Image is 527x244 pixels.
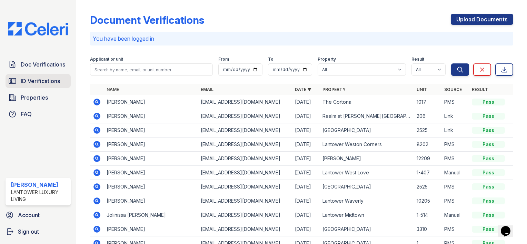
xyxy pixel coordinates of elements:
td: [EMAIL_ADDRESS][DOMAIN_NAME] [198,222,292,236]
td: Lantower Midtown [320,208,414,222]
td: [DATE] [292,123,320,138]
td: [PERSON_NAME] [320,152,414,166]
label: To [268,57,274,62]
td: 2525 [414,123,441,138]
td: Lantower West Love [320,166,414,180]
td: [EMAIL_ADDRESS][DOMAIN_NAME] [198,95,292,109]
td: [PERSON_NAME] [104,123,198,138]
span: ID Verifications [21,77,60,85]
td: [EMAIL_ADDRESS][DOMAIN_NAME] [198,166,292,180]
td: Link [441,109,469,123]
td: PMS [441,222,469,236]
div: Pass [472,113,505,120]
td: 1-514 [414,208,441,222]
td: [DATE] [292,95,320,109]
div: Lantower Luxury Living [11,189,68,203]
div: Pass [472,99,505,105]
div: Pass [472,169,505,176]
label: Applicant or unit [90,57,123,62]
a: Result [472,87,488,92]
td: [DATE] [292,208,320,222]
a: Unit [417,87,427,92]
td: [DATE] [292,180,320,194]
td: [DATE] [292,166,320,180]
td: Manual [441,208,469,222]
a: Email [201,87,213,92]
span: Properties [21,93,48,102]
span: Sign out [18,227,39,236]
label: From [218,57,229,62]
td: [PERSON_NAME] [104,194,198,208]
td: [GEOGRAPHIC_DATA] [320,123,414,138]
iframe: chat widget [498,216,520,237]
a: Doc Verifications [6,58,71,71]
td: [EMAIL_ADDRESS][DOMAIN_NAME] [198,123,292,138]
a: Account [3,208,73,222]
td: [EMAIL_ADDRESS][DOMAIN_NAME] [198,138,292,152]
td: [EMAIL_ADDRESS][DOMAIN_NAME] [198,109,292,123]
td: [GEOGRAPHIC_DATA] [320,180,414,194]
td: PMS [441,152,469,166]
td: [EMAIL_ADDRESS][DOMAIN_NAME] [198,180,292,194]
a: Source [444,87,462,92]
td: [DATE] [292,109,320,123]
td: PMS [441,95,469,109]
td: 3310 [414,222,441,236]
a: Upload Documents [451,14,513,25]
a: Sign out [3,225,73,238]
td: Lantower Waverly [320,194,414,208]
td: [GEOGRAPHIC_DATA] [320,222,414,236]
td: [PERSON_NAME] [104,180,198,194]
td: Jolinissa [PERSON_NAME] [104,208,198,222]
td: 1017 [414,95,441,109]
td: The Cortona [320,95,414,109]
td: [DATE] [292,138,320,152]
td: [DATE] [292,222,320,236]
td: [DATE] [292,152,320,166]
div: [PERSON_NAME] [11,181,68,189]
td: [PERSON_NAME] [104,152,198,166]
td: Manual [441,166,469,180]
div: Pass [472,226,505,233]
td: [DATE] [292,194,320,208]
td: [PERSON_NAME] [104,109,198,123]
img: CE_Logo_Blue-a8612792a0a2168367f1c8372b55b34899dd931a85d93a1a3d3e32e68fde9ad4.png [3,22,73,35]
td: Realm at [PERSON_NAME][GEOGRAPHIC_DATA] [320,109,414,123]
td: [EMAIL_ADDRESS][DOMAIN_NAME] [198,194,292,208]
td: [EMAIL_ADDRESS][DOMAIN_NAME] [198,208,292,222]
a: Date ▼ [295,87,311,92]
td: [EMAIL_ADDRESS][DOMAIN_NAME] [198,152,292,166]
p: You have been logged in [93,34,510,43]
a: Properties [6,91,71,104]
span: Doc Verifications [21,60,65,69]
div: Pass [472,127,505,134]
div: Document Verifications [90,14,204,26]
div: Pass [472,197,505,204]
div: Pass [472,141,505,148]
span: Account [18,211,40,219]
td: [PERSON_NAME] [104,95,198,109]
td: 2525 [414,180,441,194]
td: 8202 [414,138,441,152]
div: Pass [472,212,505,218]
td: 1-407 [414,166,441,180]
td: [PERSON_NAME] [104,138,198,152]
a: ID Verifications [6,74,71,88]
td: 10205 [414,194,441,208]
a: Name [107,87,119,92]
td: 206 [414,109,441,123]
a: Property [322,87,346,92]
div: Pass [472,155,505,162]
div: Pass [472,183,505,190]
td: 12209 [414,152,441,166]
td: Link [441,123,469,138]
label: Result [411,57,424,62]
td: PMS [441,138,469,152]
label: Property [318,57,336,62]
a: FAQ [6,107,71,121]
td: Lantower Weston Corners [320,138,414,152]
td: [PERSON_NAME] [104,222,198,236]
td: PMS [441,194,469,208]
input: Search by name, email, or unit number [90,63,213,76]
